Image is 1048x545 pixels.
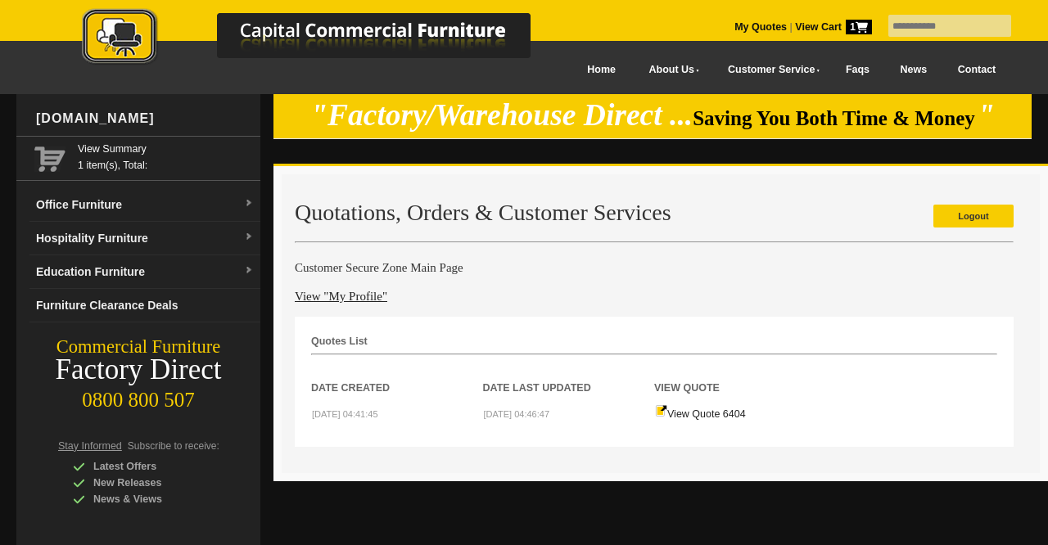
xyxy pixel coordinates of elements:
[942,52,1011,88] a: Contact
[295,259,1014,276] h4: Customer Secure Zone Main Page
[29,222,260,255] a: Hospitality Furnituredropdown
[933,205,1014,227] a: Logout
[655,404,667,417] img: Quote-icon
[29,94,260,143] div: [DOMAIN_NAME]
[693,107,975,129] span: Saving You Both Time & Money
[73,475,228,491] div: New Releases
[244,266,254,276] img: dropdown
[885,52,942,88] a: News
[295,290,387,303] a: View "My Profile"
[846,20,872,34] span: 1
[73,491,228,507] div: News & Views
[830,52,885,88] a: Faqs
[29,289,260,322] a: Furniture Clearance Deals
[16,358,260,381] div: Factory Direct
[795,21,872,33] strong: View Cart
[244,199,254,209] img: dropdown
[793,21,872,33] a: View Cart1
[37,8,610,68] img: Capital Commercial Furniture Logo
[978,98,995,132] em: "
[244,232,254,242] img: dropdown
[37,8,610,73] a: Capital Commercial Furniture Logo
[78,141,254,171] span: 1 item(s), Total:
[484,409,550,419] small: [DATE] 04:46:47
[655,408,746,420] a: View Quote 6404
[483,355,655,396] th: Date Last Updated
[311,336,368,347] strong: Quotes List
[631,52,710,88] a: About Us
[58,440,122,452] span: Stay Informed
[78,141,254,157] a: View Summary
[734,21,787,33] a: My Quotes
[654,355,826,396] th: View Quote
[128,440,219,452] span: Subscribe to receive:
[295,200,1014,225] h2: Quotations, Orders & Customer Services
[16,381,260,412] div: 0800 800 507
[29,255,260,289] a: Education Furnituredropdown
[311,355,483,396] th: Date Created
[710,52,830,88] a: Customer Service
[310,98,693,132] em: "Factory/Warehouse Direct ...
[73,458,228,475] div: Latest Offers
[312,409,378,419] small: [DATE] 04:41:45
[16,336,260,358] div: Commercial Furniture
[29,188,260,222] a: Office Furnituredropdown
